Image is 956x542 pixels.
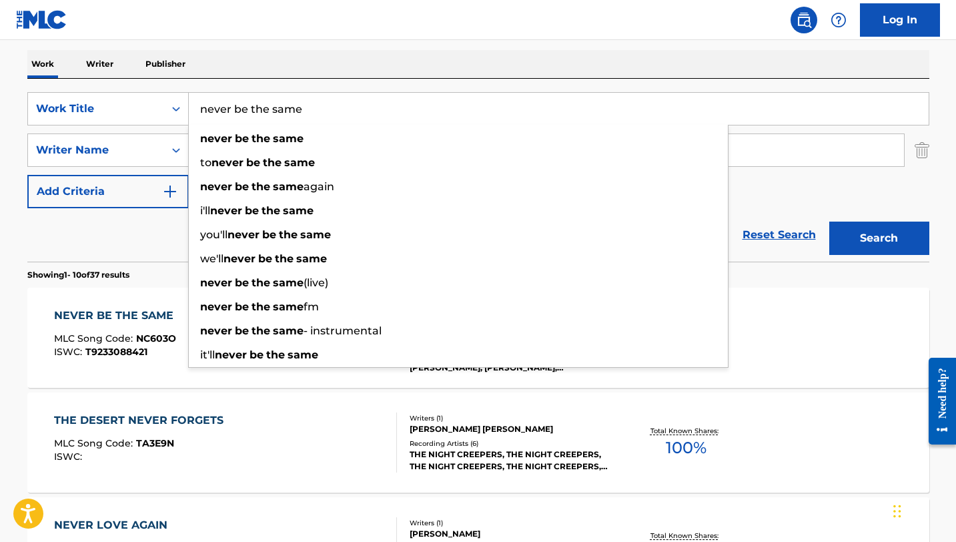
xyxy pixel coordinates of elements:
[227,228,260,241] strong: never
[54,308,180,324] div: NEVER BE THE SAME
[650,531,722,541] p: Total Known Shares:
[829,222,929,255] button: Search
[410,449,611,473] div: THE NIGHT CREEPERS, THE NIGHT CREEPERS, THE NIGHT CREEPERS, THE NIGHT CREEPERS, THE NIGHT CREEPERS
[273,132,304,145] strong: same
[288,348,318,361] strong: same
[136,437,174,449] span: TA3E9N
[200,228,227,241] span: you'll
[246,156,260,169] strong: be
[200,180,232,193] strong: never
[860,3,940,37] a: Log In
[252,132,270,145] strong: the
[304,276,328,289] span: (live)
[27,392,929,493] a: THE DESERT NEVER FORGETSMLC Song Code:TA3E9NISWC:Writers (1)[PERSON_NAME] [PERSON_NAME]Recording ...
[283,204,314,217] strong: same
[252,324,270,337] strong: the
[791,7,817,33] a: Public Search
[235,180,249,193] strong: be
[36,142,156,158] div: Writer Name
[273,324,304,337] strong: same
[736,220,823,250] a: Reset Search
[650,426,722,436] p: Total Known Shares:
[54,517,175,533] div: NEVER LOVE AGAIN
[211,156,244,169] strong: never
[245,204,259,217] strong: be
[27,269,129,281] p: Showing 1 - 10 of 37 results
[235,300,249,313] strong: be
[410,413,611,423] div: Writers ( 1 )
[82,50,117,78] p: Writer
[410,423,611,435] div: [PERSON_NAME] [PERSON_NAME]
[200,132,232,145] strong: never
[54,451,85,463] span: ISWC :
[141,50,189,78] p: Publisher
[27,50,58,78] p: Work
[54,437,136,449] span: MLC Song Code :
[54,346,85,358] span: ISWC :
[258,252,272,265] strong: be
[215,348,247,361] strong: never
[410,518,611,528] div: Writers ( 1 )
[666,436,706,460] span: 100 %
[252,276,270,289] strong: the
[223,252,256,265] strong: never
[54,332,136,344] span: MLC Song Code :
[27,288,929,388] a: NEVER BE THE SAMEMLC Song Code:NC603OISWC:T9233088421Writers (6)[PERSON_NAME] [PERSON_NAME], [PER...
[235,324,249,337] strong: be
[263,156,282,169] strong: the
[27,175,189,208] button: Add Criteria
[796,12,812,28] img: search
[36,101,156,117] div: Work Title
[279,228,298,241] strong: the
[200,204,210,217] span: i'll
[200,300,232,313] strong: never
[284,156,315,169] strong: same
[200,324,232,337] strong: never
[85,346,147,358] span: T9233088421
[889,478,956,542] iframe: Chat Widget
[304,324,382,337] span: - instrumental
[296,252,327,265] strong: same
[825,7,852,33] div: Help
[273,276,304,289] strong: same
[273,180,304,193] strong: same
[200,348,215,361] span: it'll
[304,180,334,193] span: again
[250,348,264,361] strong: be
[300,228,331,241] strong: same
[304,300,319,313] span: fm
[410,439,611,449] div: Recording Artists ( 6 )
[54,413,230,429] div: THE DESERT NEVER FORGETS
[27,92,929,262] form: Search Form
[162,184,178,200] img: 9d2ae6d4665cec9f34b9.svg
[200,276,232,289] strong: never
[200,252,223,265] span: we'll
[136,332,176,344] span: NC603O
[235,276,249,289] strong: be
[266,348,285,361] strong: the
[275,252,294,265] strong: the
[16,10,67,29] img: MLC Logo
[235,132,249,145] strong: be
[252,180,270,193] strong: the
[200,156,211,169] span: to
[831,12,847,28] img: help
[252,300,270,313] strong: the
[919,347,956,455] iframe: Resource Center
[210,204,242,217] strong: never
[893,491,901,531] div: Drag
[262,228,276,241] strong: be
[915,133,929,167] img: Delete Criterion
[410,528,611,540] div: [PERSON_NAME]
[273,300,304,313] strong: same
[262,204,280,217] strong: the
